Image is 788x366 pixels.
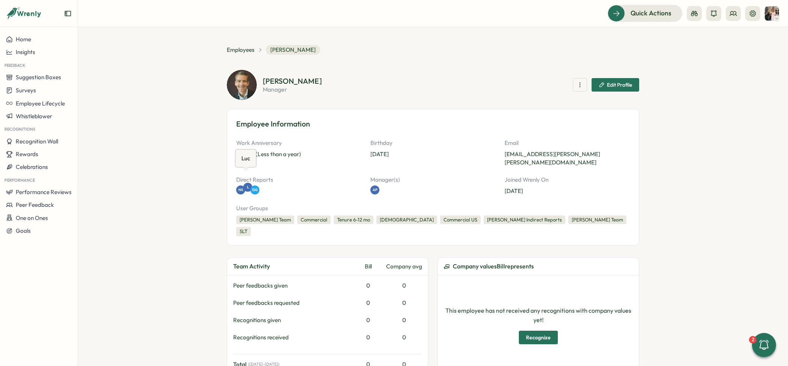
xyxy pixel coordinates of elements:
[263,86,322,92] p: manager
[236,150,361,158] p: [DATE] (Less than a year)
[526,331,551,344] span: Recognize
[505,176,630,184] p: Joined Wrenly On
[236,118,630,130] h3: Employee Information
[16,214,48,221] span: One on Ones
[505,150,630,167] p: [EMAIL_ADDRESS][PERSON_NAME][PERSON_NAME][DOMAIN_NAME]
[238,187,243,193] span: NS
[16,74,61,81] span: Suggestion Boxes
[16,151,38,158] span: Rewards
[254,185,263,194] a: DG
[752,333,776,357] button: 2
[236,204,630,212] p: User Groups
[484,215,565,224] div: [PERSON_NAME] Indirect Reports
[240,152,252,164] div: Luc
[16,201,54,208] span: Peer Feedback
[16,48,35,56] span: Insights
[236,185,245,194] a: NS
[519,331,558,344] button: Recognize
[16,87,36,94] span: Surveys
[252,187,258,193] span: DG
[631,8,671,18] span: Quick Actions
[386,282,422,290] div: 0
[505,139,630,147] p: Email
[236,139,361,147] p: Work Anniversary
[607,82,632,87] span: Edit Profile
[16,113,52,120] span: Whistleblower
[236,176,361,184] p: Direct Reports
[386,316,422,324] div: 0
[353,316,383,324] div: 0
[266,45,320,55] span: [PERSON_NAME]
[373,187,378,193] span: AP
[440,215,481,224] div: Commercial US
[233,316,350,324] div: Recognitions given
[765,6,779,21] img: Hannah Saunders
[245,183,254,192] a: L
[263,77,322,85] h2: [PERSON_NAME]
[227,70,257,100] img: Bill Warshauer
[370,139,496,147] p: Birthday
[386,262,422,271] div: Company avg
[233,299,350,307] div: Peer feedbacks requested
[376,215,437,224] div: [DEMOGRAPHIC_DATA]
[568,215,626,224] div: [PERSON_NAME] Team
[386,299,422,307] div: 0
[444,306,633,325] p: This employee has not received any recognitions with company values yet!
[592,78,639,92] button: Edit Profile
[505,187,630,195] p: [DATE]
[297,215,331,224] div: Commercial
[236,227,251,236] div: SLT
[233,333,350,342] div: Recognitions received
[353,282,383,290] div: 0
[16,100,65,107] span: Employee Lifecycle
[236,215,294,224] div: [PERSON_NAME] Team
[227,46,255,54] a: Employees
[16,36,31,43] span: Home
[16,163,48,170] span: Celebrations
[353,262,383,271] div: Bill
[370,185,379,194] a: AP
[247,184,249,190] span: L
[334,215,373,224] div: Tenure 6-12 mo
[64,10,72,17] button: Expand sidebar
[353,333,383,342] div: 0
[16,138,58,145] span: Recognition Wall
[233,282,350,290] div: Peer feedbacks given
[16,227,31,234] span: Goals
[370,176,496,184] p: Manager(s)
[749,336,757,343] div: 2
[386,333,422,342] div: 0
[370,150,496,158] p: [DATE]
[608,5,682,21] button: Quick Actions
[353,299,383,307] div: 0
[453,262,534,271] span: Company values Bill represents
[16,188,72,196] span: Performance Reviews
[233,262,350,271] div: Team Activity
